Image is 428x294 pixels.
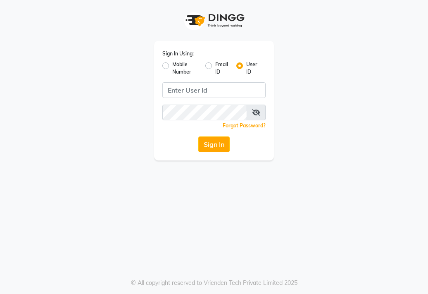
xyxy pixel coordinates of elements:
input: Username [162,82,266,98]
label: Mobile Number [172,61,199,76]
input: Username [162,105,247,120]
a: Forgot Password? [223,122,266,129]
button: Sign In [198,136,230,152]
img: logo1.svg [181,8,247,33]
label: User ID [246,61,259,76]
label: Email ID [215,61,229,76]
label: Sign In Using: [162,50,194,57]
